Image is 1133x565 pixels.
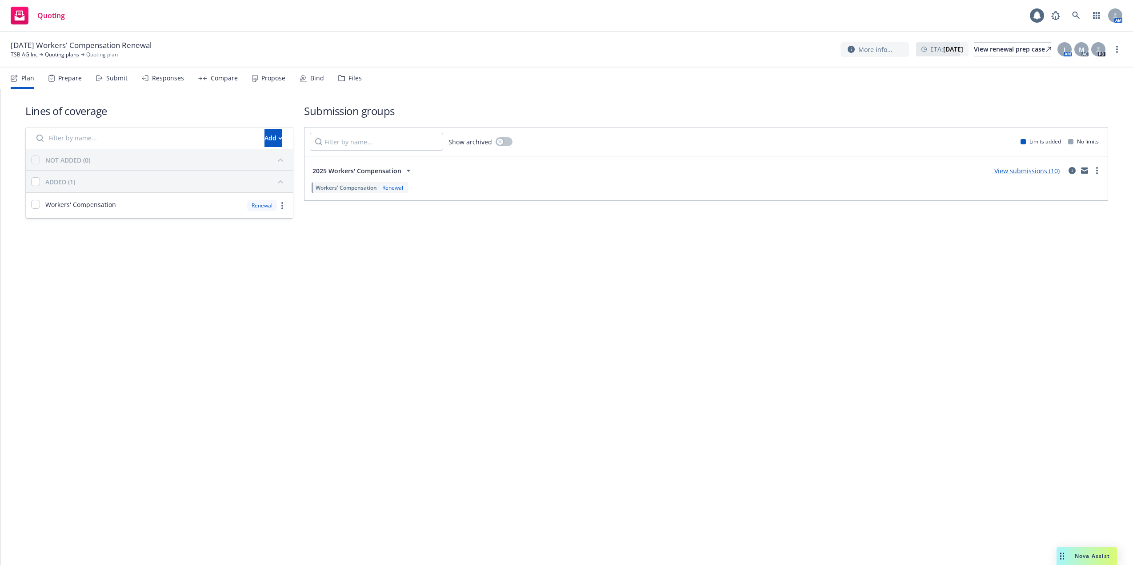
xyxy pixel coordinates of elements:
[448,137,492,147] span: Show archived
[348,75,362,82] div: Files
[152,75,184,82] div: Responses
[316,184,377,191] span: Workers' Compensation
[1079,45,1085,54] span: M
[1064,45,1065,54] span: J
[45,51,79,59] a: Quoting plans
[1057,547,1068,565] div: Drag to move
[1057,547,1117,565] button: Nova Assist
[37,12,65,19] span: Quoting
[310,162,416,179] button: 2025 Workers' Compensation
[211,75,238,82] div: Compare
[841,42,909,57] button: More info...
[7,3,68,28] a: Quoting
[943,45,963,53] strong: [DATE]
[11,51,38,59] a: TSB AG Inc
[1088,7,1105,24] a: Switch app
[1021,138,1061,145] div: Limits added
[1075,552,1110,560] span: Nova Assist
[58,75,82,82] div: Prepare
[974,43,1051,56] div: View renewal prep case
[45,200,116,209] span: Workers' Compensation
[86,51,118,59] span: Quoting plan
[1047,7,1065,24] a: Report a Bug
[310,75,324,82] div: Bind
[106,75,128,82] div: Submit
[974,42,1051,56] a: View renewal prep case
[858,45,893,54] span: More info...
[264,129,282,147] button: Add
[261,75,285,82] div: Propose
[930,44,963,54] span: ETA :
[21,75,34,82] div: Plan
[264,130,282,147] div: Add
[1079,165,1090,176] a: mail
[304,103,1108,118] h1: Submission groups
[45,177,75,187] div: ADDED (1)
[1067,165,1077,176] a: circleInformation
[45,175,288,189] button: ADDED (1)
[1068,138,1099,145] div: No limits
[277,200,288,211] a: more
[45,155,90,165] div: NOT ADDED (0)
[25,103,293,118] h1: Lines of coverage
[310,133,443,151] input: Filter by name...
[1092,165,1102,176] a: more
[380,184,405,191] div: Renewal
[994,167,1060,175] a: View submissions (10)
[1067,7,1085,24] a: Search
[247,200,277,211] div: Renewal
[11,40,152,51] span: [DATE] Workers' Compensation Renewal
[45,153,288,167] button: NOT ADDED (0)
[1112,44,1122,55] a: more
[31,129,259,147] input: Filter by name...
[312,166,401,175] span: 2025 Workers' Compensation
